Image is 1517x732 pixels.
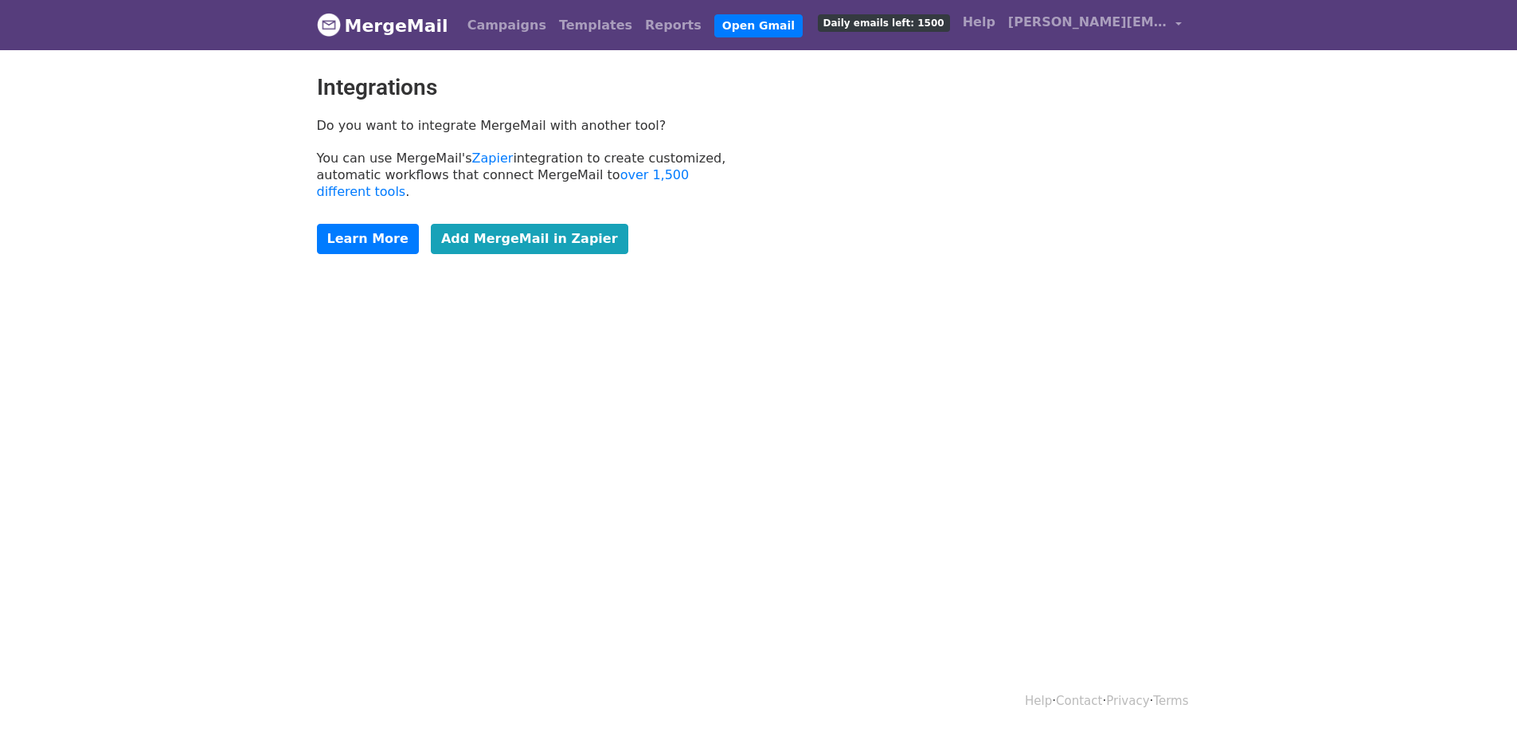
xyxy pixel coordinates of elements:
span: Daily emails left: 1500 [818,14,950,32]
a: Help [1025,694,1052,708]
a: Contact [1056,694,1102,708]
a: Learn More [317,224,419,254]
a: Daily emails left: 1500 [811,6,956,38]
a: Templates [553,10,639,41]
a: Zapier [472,151,514,166]
a: Campaigns [461,10,553,41]
a: Reports [639,10,708,41]
span: [PERSON_NAME][EMAIL_ADDRESS][DOMAIN_NAME] [1008,13,1167,32]
a: Open Gmail [714,14,803,37]
a: over 1,500 different tools [317,167,690,199]
a: Help [956,6,1002,38]
a: Add MergeMail in Zapier [431,224,628,254]
p: You can use MergeMail's integration to create customized, automatic workflows that connect MergeM... [317,150,747,200]
p: Do you want to integrate MergeMail with another tool? [317,117,747,134]
a: [PERSON_NAME][EMAIL_ADDRESS][DOMAIN_NAME] [1002,6,1188,44]
a: Privacy [1106,694,1149,708]
a: Terms [1153,694,1188,708]
a: MergeMail [317,9,448,42]
h2: Integrations [317,74,747,101]
img: MergeMail logo [317,13,341,37]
